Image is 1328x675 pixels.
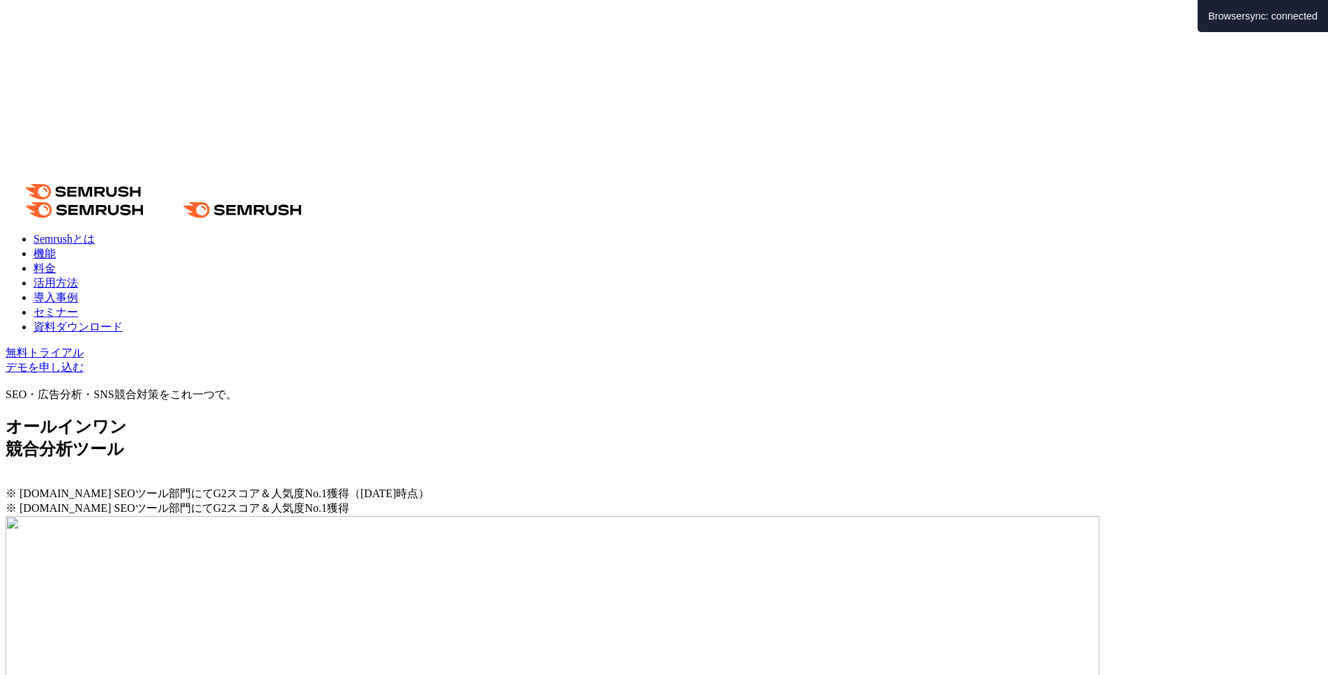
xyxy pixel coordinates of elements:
h1: オールインワン 競合分析ツール [6,416,1322,460]
a: デモを申し込む [6,361,84,373]
a: Semrushとは [33,233,95,245]
a: 料金 [33,262,56,274]
div: ※ [DOMAIN_NAME] SEOツール部門にてG2スコア＆人気度No.1獲得（[DATE]時点） [6,487,1322,501]
a: 資料ダウンロード [33,321,123,333]
a: セミナー [33,306,78,318]
div: SEO・広告分析・SNS競合対策をこれ一つで。 [6,388,1322,402]
a: 活用方法 [33,277,78,289]
a: 機能 [33,248,56,259]
a: 導入事例 [33,291,78,303]
div: ※ [DOMAIN_NAME] SEOツール部門にてG2スコア＆人気度No.1獲得 [6,501,1322,516]
a: 無料トライアル [6,347,84,358]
